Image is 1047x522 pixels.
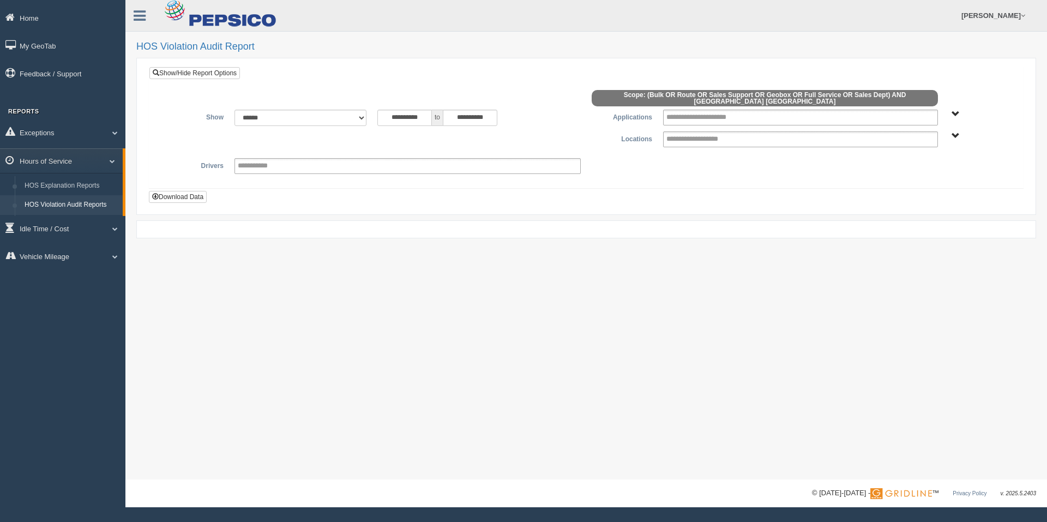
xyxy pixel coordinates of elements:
[586,131,658,145] label: Locations
[1001,490,1036,496] span: v. 2025.5.2403
[432,110,443,126] span: to
[20,195,123,215] a: HOS Violation Audit Reports
[158,158,229,171] label: Drivers
[149,67,240,79] a: Show/Hide Report Options
[158,110,229,123] label: Show
[953,490,986,496] a: Privacy Policy
[20,176,123,196] a: HOS Explanation Reports
[586,110,658,123] label: Applications
[592,90,938,106] span: Scope: (Bulk OR Route OR Sales Support OR Geobox OR Full Service OR Sales Dept) AND [GEOGRAPHIC_D...
[812,488,1036,499] div: © [DATE]-[DATE] - ™
[149,191,207,203] button: Download Data
[870,488,932,499] img: Gridline
[136,41,1036,52] h2: HOS Violation Audit Report
[20,215,123,235] a: HOS Violations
